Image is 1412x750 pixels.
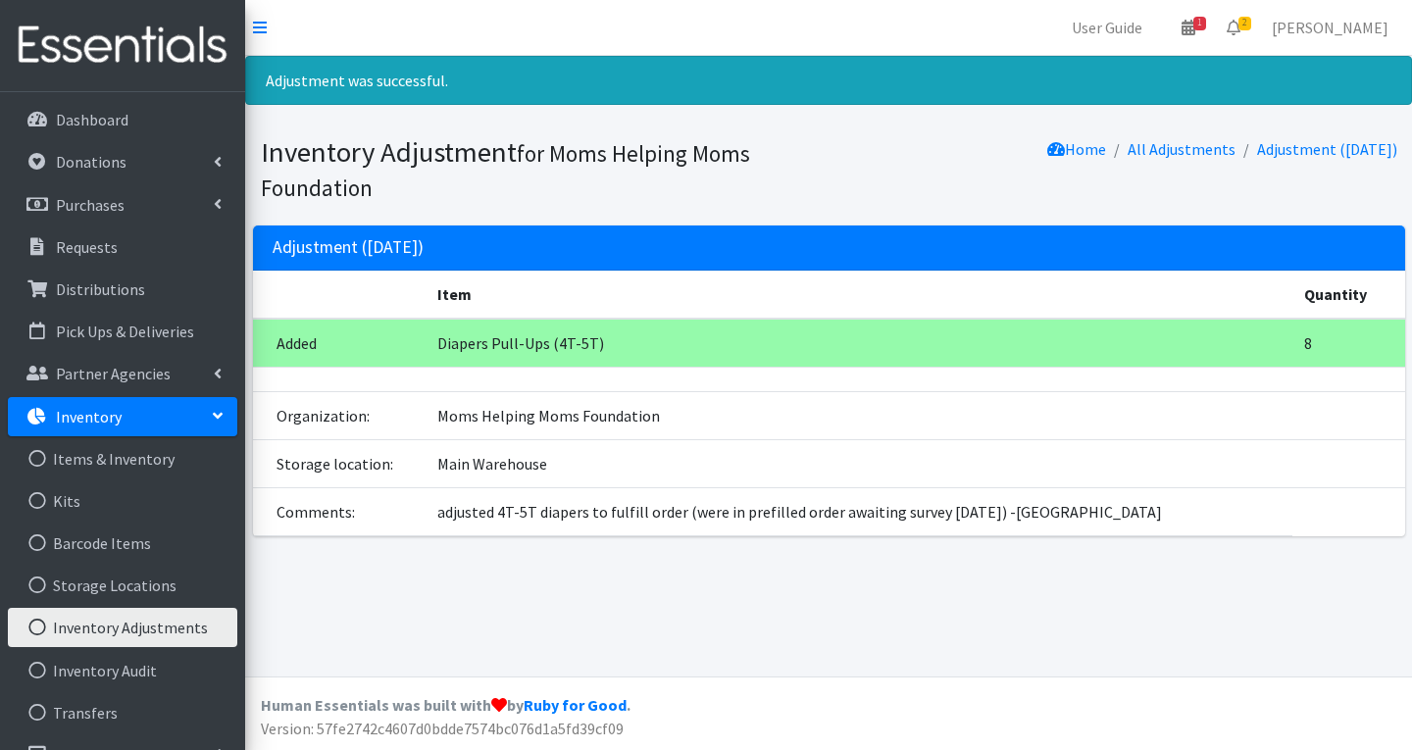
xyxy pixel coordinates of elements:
p: Donations [56,152,126,172]
h1: Inventory Adjustment [261,135,822,203]
p: Requests [56,237,118,257]
th: Quantity [1292,271,1404,319]
td: Diapers Pull-Ups (4T-5T) [426,319,1292,368]
td: Comments: [253,488,427,536]
a: Adjustment ([DATE]) [1257,139,1397,159]
a: Pick Ups & Deliveries [8,312,237,351]
a: All Adjustments [1128,139,1235,159]
a: Storage Locations [8,566,237,605]
span: Version: 57fe2742c4607d0bdde7574bc076d1a5fd39cf09 [261,719,624,738]
a: Donations [8,142,237,181]
a: Distributions [8,270,237,309]
a: Ruby for Good [524,695,627,715]
a: Requests [8,227,237,267]
a: Inventory Audit [8,651,237,690]
p: Pick Ups & Deliveries [56,322,194,341]
a: Kits [8,481,237,521]
td: Storage location: [253,440,427,488]
p: Purchases [56,195,125,215]
p: Inventory [56,407,122,426]
td: Main Warehouse [426,440,1292,488]
a: 2 [1211,8,1256,47]
p: Dashboard [56,110,128,129]
span: 2 [1238,17,1251,30]
a: Transfers [8,693,237,732]
a: 1 [1166,8,1211,47]
th: Item [426,271,1292,319]
a: Dashboard [8,100,237,139]
strong: Human Essentials was built with by . [261,695,630,715]
td: adjusted 4T-5T diapers to fulfill order (were in prefilled order awaiting survey [DATE]) -[GEOGRA... [426,488,1292,536]
small: for Moms Helping Moms Foundation [261,139,750,202]
td: 8 [1292,319,1404,368]
td: Organization: [253,392,427,440]
div: Adjustment was successful. [245,56,1412,105]
span: 1 [1193,17,1206,30]
p: Partner Agencies [56,364,171,383]
h2: Adjustment ([DATE]) [273,237,424,258]
a: User Guide [1056,8,1158,47]
td: Added [253,319,427,368]
a: Partner Agencies [8,354,237,393]
a: Barcode Items [8,524,237,563]
a: Home [1047,139,1106,159]
p: Distributions [56,279,145,299]
a: Inventory [8,397,237,436]
a: Purchases [8,185,237,225]
a: Inventory Adjustments [8,608,237,647]
td: Moms Helping Moms Foundation [426,392,1292,440]
a: Items & Inventory [8,439,237,478]
a: [PERSON_NAME] [1256,8,1404,47]
img: HumanEssentials [8,13,237,78]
